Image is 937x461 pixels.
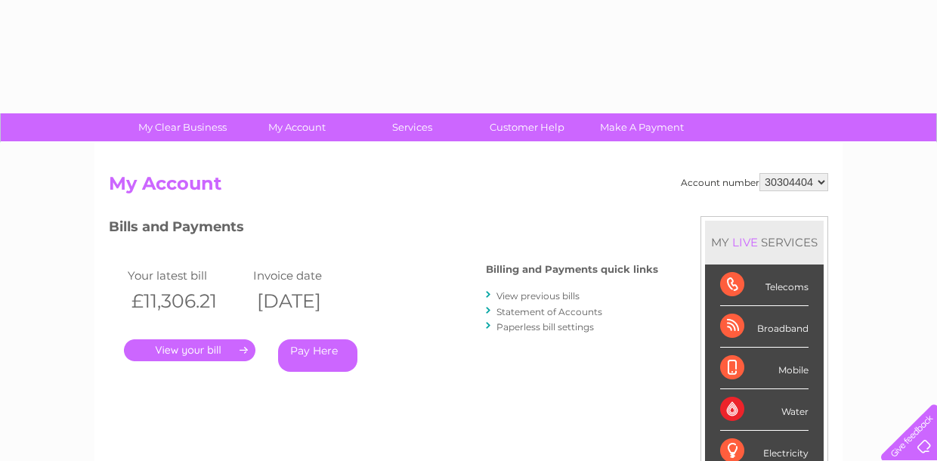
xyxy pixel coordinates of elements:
div: Broadband [720,306,809,348]
th: £11,306.21 [124,286,249,317]
div: MY SERVICES [705,221,824,264]
a: View previous bills [496,290,580,302]
th: [DATE] [249,286,375,317]
a: Services [350,113,475,141]
h3: Bills and Payments [109,216,658,243]
div: Account number [681,173,828,191]
a: My Account [235,113,360,141]
a: Statement of Accounts [496,306,602,317]
a: Pay Here [278,339,357,372]
div: Water [720,389,809,431]
td: Invoice date [249,265,375,286]
a: Make A Payment [580,113,704,141]
div: Telecoms [720,265,809,306]
td: Your latest bill [124,265,249,286]
div: LIVE [729,235,761,249]
h4: Billing and Payments quick links [486,264,658,275]
div: Mobile [720,348,809,389]
a: My Clear Business [120,113,245,141]
a: . [124,339,255,361]
a: Paperless bill settings [496,321,594,333]
h2: My Account [109,173,828,202]
a: Customer Help [465,113,589,141]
